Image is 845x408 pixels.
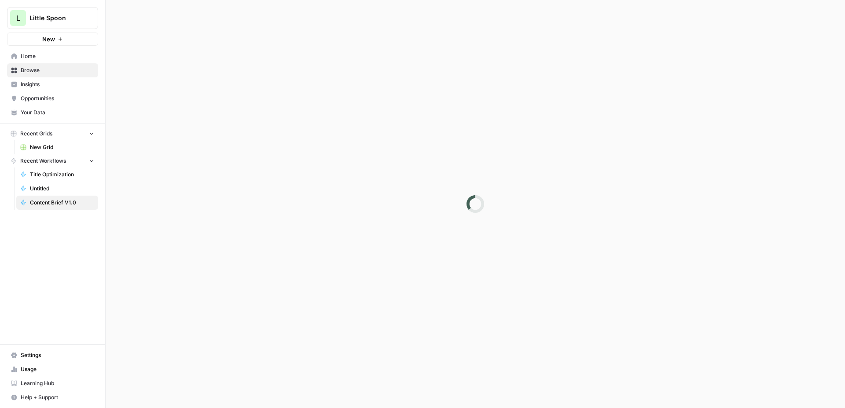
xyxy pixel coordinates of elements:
[16,196,98,210] a: Content Brief V1.0
[20,130,52,138] span: Recent Grids
[7,154,98,168] button: Recent Workflows
[7,127,98,140] button: Recent Grids
[21,379,94,387] span: Learning Hub
[30,199,94,207] span: Content Brief V1.0
[21,393,94,401] span: Help + Support
[16,168,98,182] a: Title Optimization
[42,35,55,44] span: New
[7,33,98,46] button: New
[16,140,98,154] a: New Grid
[7,91,98,106] a: Opportunities
[7,106,98,120] a: Your Data
[7,362,98,376] a: Usage
[7,49,98,63] a: Home
[30,143,94,151] span: New Grid
[7,7,98,29] button: Workspace: Little Spoon
[21,95,94,102] span: Opportunities
[30,171,94,178] span: Title Optimization
[21,351,94,359] span: Settings
[21,80,94,88] span: Insights
[7,77,98,91] a: Insights
[7,348,98,362] a: Settings
[29,14,83,22] span: Little Spoon
[21,109,94,117] span: Your Data
[7,390,98,404] button: Help + Support
[7,376,98,390] a: Learning Hub
[21,52,94,60] span: Home
[7,63,98,77] a: Browse
[21,66,94,74] span: Browse
[16,182,98,196] a: Untitled
[21,365,94,373] span: Usage
[20,157,66,165] span: Recent Workflows
[16,13,20,23] span: L
[30,185,94,193] span: Untitled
